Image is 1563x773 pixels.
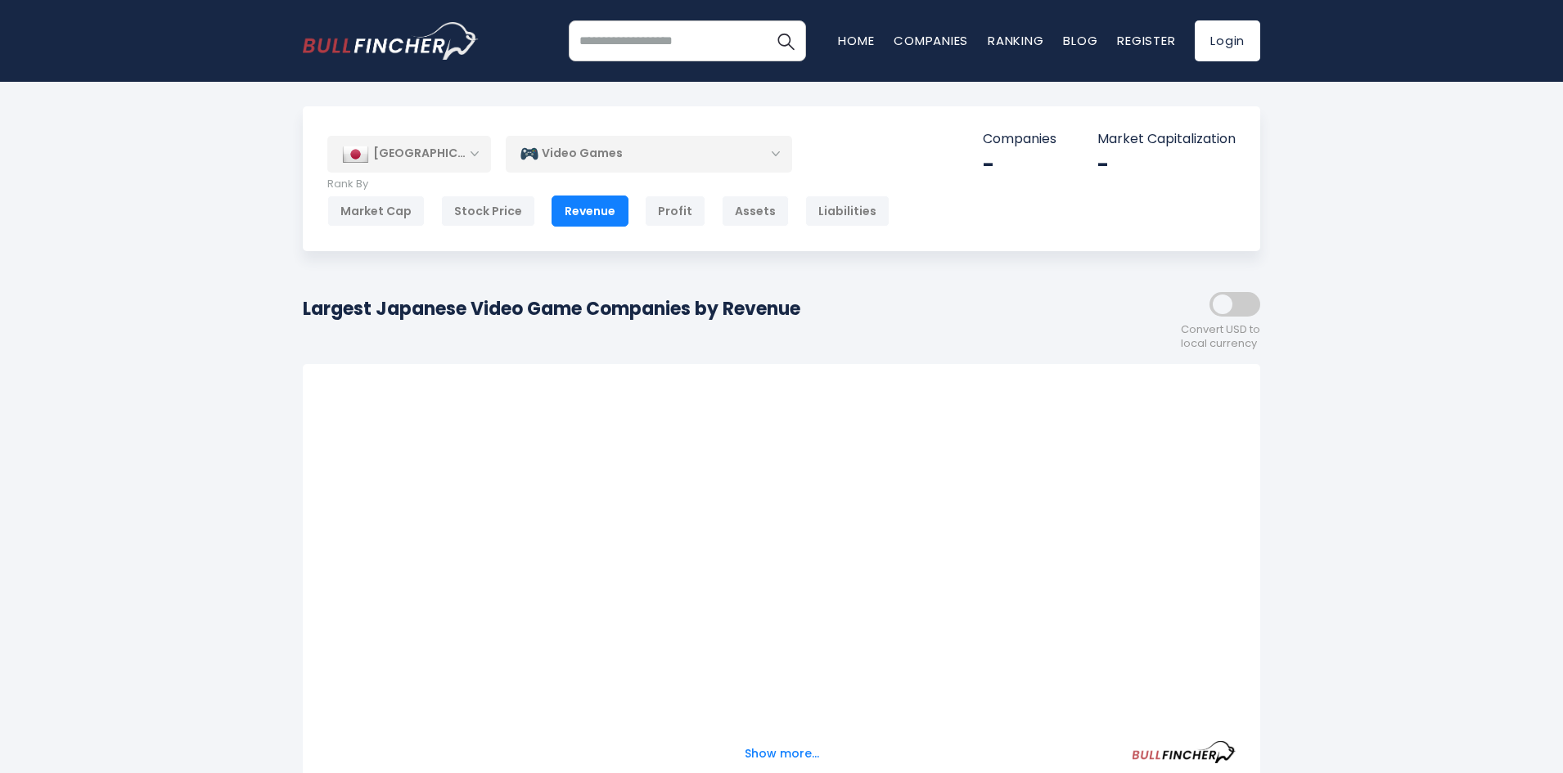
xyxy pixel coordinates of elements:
[303,22,479,60] img: bullfincher logo
[765,20,806,61] button: Search
[303,22,479,60] a: Go to homepage
[838,32,874,49] a: Home
[327,178,890,191] p: Rank By
[552,195,628,227] div: Revenue
[1181,323,1260,351] span: Convert USD to local currency
[506,135,792,173] div: Video Games
[988,32,1043,49] a: Ranking
[735,740,829,767] button: Show more...
[722,195,789,227] div: Assets
[327,136,491,172] div: [GEOGRAPHIC_DATA]
[1097,131,1236,148] p: Market Capitalization
[1063,32,1097,49] a: Blog
[441,195,535,227] div: Stock Price
[327,195,425,227] div: Market Cap
[645,195,705,227] div: Profit
[1195,20,1260,61] a: Login
[894,32,968,49] a: Companies
[983,152,1056,178] div: -
[303,295,800,322] h1: Largest Japanese Video Game Companies by Revenue
[1117,32,1175,49] a: Register
[1097,152,1236,178] div: -
[983,131,1056,148] p: Companies
[805,195,890,227] div: Liabilities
